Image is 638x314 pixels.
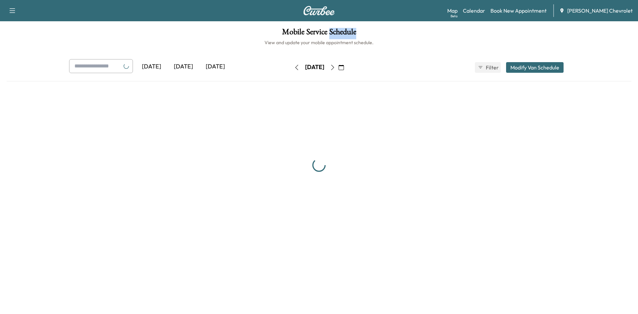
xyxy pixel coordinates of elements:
button: Filter [475,62,501,73]
div: Beta [451,14,458,19]
span: [PERSON_NAME] Chevrolet [567,7,633,15]
div: [DATE] [136,59,167,74]
div: [DATE] [167,59,199,74]
h6: View and update your mobile appointment schedule. [7,39,631,46]
button: Modify Van Schedule [506,62,564,73]
a: Calendar [463,7,485,15]
a: Book New Appointment [490,7,547,15]
div: [DATE] [305,63,324,71]
img: Curbee Logo [303,6,335,15]
h1: Mobile Service Schedule [7,28,631,39]
a: MapBeta [447,7,458,15]
span: Filter [486,63,498,71]
div: [DATE] [199,59,231,74]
